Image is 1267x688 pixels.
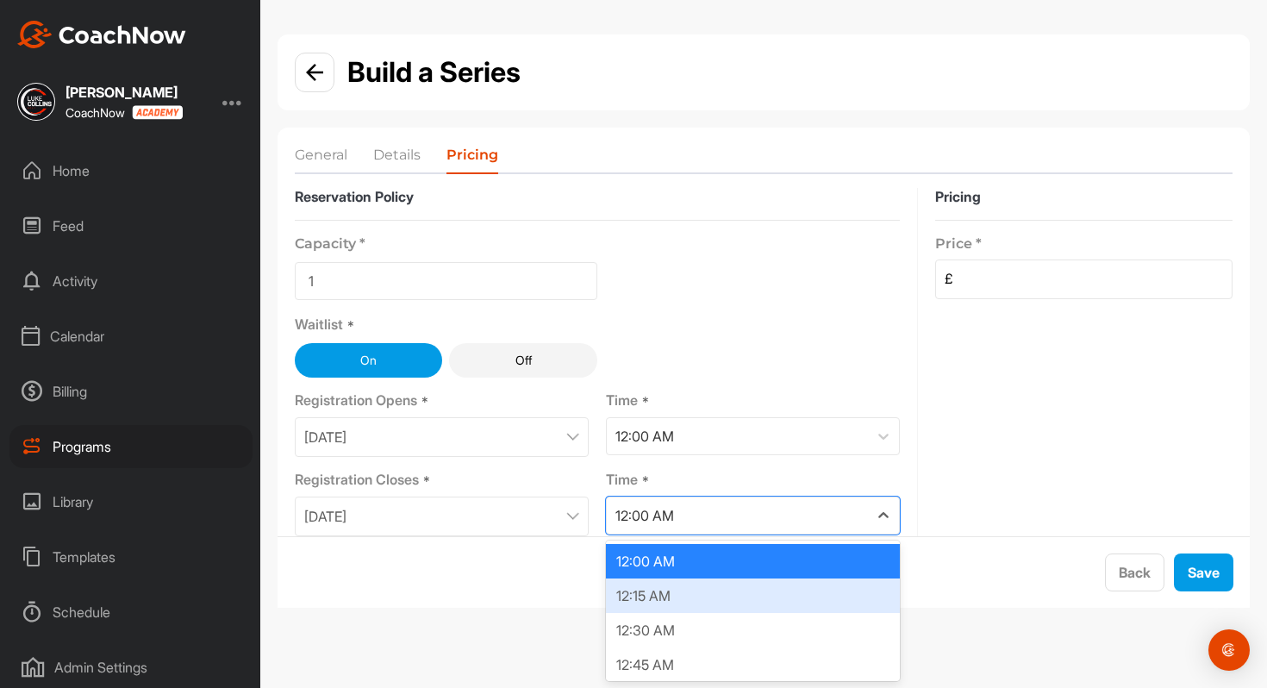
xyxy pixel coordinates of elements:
[295,471,419,491] span: Registration Closes
[935,235,1233,253] p: Price
[606,544,900,579] div: 12:00 AM
[66,85,183,99] div: [PERSON_NAME]
[9,204,253,247] div: Feed
[9,425,253,468] div: Programs
[935,188,1233,206] label: Pricing
[295,343,442,378] button: On
[566,512,579,521] img: info
[295,391,417,412] span: Registration Opens
[936,270,952,288] span: £
[295,145,347,172] li: General
[449,343,596,378] button: Off
[606,579,900,613] div: 12:15 AM
[615,426,674,447] div: 12:00 AM
[1208,629,1250,671] div: Open Intercom Messenger
[1188,564,1220,581] span: Save
[66,105,183,120] div: CoachNow
[9,480,253,523] div: Library
[9,370,253,413] div: Billing
[295,235,597,253] p: Capacity
[17,21,186,48] img: CoachNow
[566,433,579,441] img: info
[9,260,253,303] div: Activity
[1119,564,1151,581] span: Back
[1174,554,1233,591] button: Save
[304,427,346,447] p: [DATE]
[373,145,421,172] li: Details
[606,471,638,491] span: Time
[9,591,253,634] div: Schedule
[615,505,674,526] div: 12:00 AM
[295,188,900,206] label: Reservation Policy
[1105,554,1164,591] button: Back
[606,613,900,647] div: 12:30 AM
[132,105,183,120] img: CoachNow acadmey
[606,647,900,682] div: 12:45 AM
[295,316,343,336] span: Waitlist
[9,315,253,358] div: Calendar
[304,506,346,527] p: [DATE]
[606,391,638,412] span: Time
[347,52,521,93] h2: Build a Series
[9,535,253,579] div: Templates
[17,83,55,121] img: square_5324f3c746d17696c68cfe1a241c5094.jpg
[295,262,597,300] input: Max Number of Athletes
[446,145,498,172] li: Pricing
[9,149,253,192] div: Home
[306,64,323,81] img: info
